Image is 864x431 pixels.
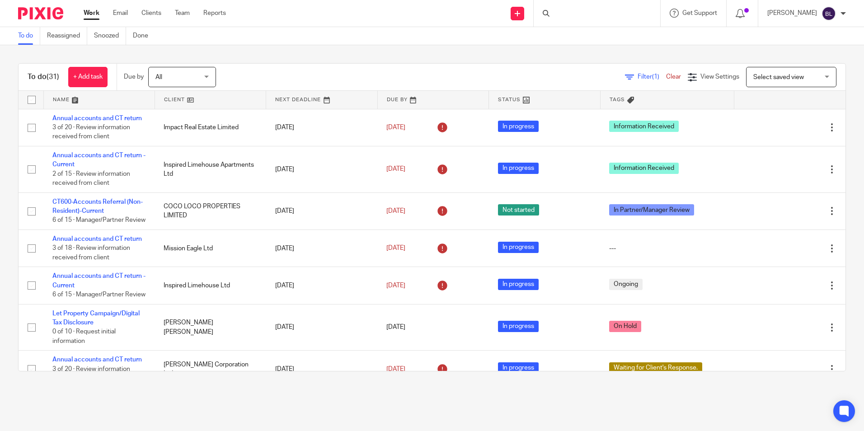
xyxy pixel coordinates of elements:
td: [DATE] [266,304,377,351]
span: [DATE] [386,166,405,173]
img: svg%3E [822,6,836,21]
a: Snoozed [94,27,126,45]
span: Select saved view [753,74,804,80]
a: Work [84,9,99,18]
span: On Hold [609,321,641,332]
a: Clients [141,9,161,18]
span: All [155,74,162,80]
td: COCO LOCO PROPERTIES LIMITED [155,192,266,230]
a: Annual accounts and CT return [52,236,142,242]
span: Get Support [682,10,717,16]
span: [DATE] [386,282,405,289]
div: --- [609,244,725,253]
p: Due by [124,72,144,81]
span: 3 of 20 · Review information received from client [52,366,130,382]
span: In progress [498,163,539,174]
td: [DATE] [266,351,377,388]
td: [DATE] [266,267,377,304]
td: Impact Real Estate Limited [155,109,266,146]
span: 6 of 15 · Manager/Partner Review [52,217,146,224]
span: In progress [498,121,539,132]
a: Let Property Campaign/Digital Tax Disclosure [52,310,140,326]
span: Ongoing [609,279,643,290]
td: [DATE] [266,230,377,267]
a: + Add task [68,67,108,87]
span: In progress [498,362,539,374]
span: (1) [652,74,659,80]
a: Clear [666,74,681,80]
span: In progress [498,321,539,332]
p: [PERSON_NAME] [767,9,817,18]
span: 3 of 20 · Review information received from client [52,124,130,140]
a: Reassigned [47,27,87,45]
a: CT600-Accounts Referral (Non-Resident)-Current [52,199,143,214]
a: Annual accounts and CT return [52,356,142,363]
span: Waiting for Client's Response. [609,362,702,374]
td: [DATE] [266,109,377,146]
td: [PERSON_NAME] Corporation Ltd [155,351,266,388]
td: [PERSON_NAME] [PERSON_NAME] [155,304,266,351]
td: Inspired Limehouse Ltd [155,267,266,304]
a: Reports [203,9,226,18]
span: [DATE] [386,366,405,372]
a: Team [175,9,190,18]
a: Email [113,9,128,18]
span: [DATE] [386,324,405,330]
span: Information Received [609,163,679,174]
a: Annual accounts and CT return - Current [52,152,146,168]
span: In progress [498,242,539,253]
td: [DATE] [266,192,377,230]
td: Mission Eagle Ltd [155,230,266,267]
span: 3 of 18 · Review information received from client [52,245,130,261]
span: Not started [498,204,539,215]
a: Annual accounts and CT return - Current [52,273,146,288]
span: [DATE] [386,124,405,131]
a: Done [133,27,155,45]
span: [DATE] [386,245,405,252]
span: View Settings [700,74,739,80]
span: 0 of 10 · Request initial information [52,329,116,345]
span: 6 of 15 · Manager/Partner Review [52,291,146,298]
span: (31) [47,73,59,80]
img: Pixie [18,7,63,19]
span: In progress [498,279,539,290]
span: 2 of 15 · Review information received from client [52,171,130,187]
a: Annual accounts and CT return [52,115,142,122]
span: [DATE] [386,208,405,214]
a: To do [18,27,40,45]
span: Tags [610,97,625,102]
h1: To do [28,72,59,82]
td: [DATE] [266,146,377,192]
td: Inspired Limehouse Apartments Ltd [155,146,266,192]
span: In Partner/Manager Review [609,204,694,215]
span: Information Received [609,121,679,132]
span: Filter [638,74,666,80]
